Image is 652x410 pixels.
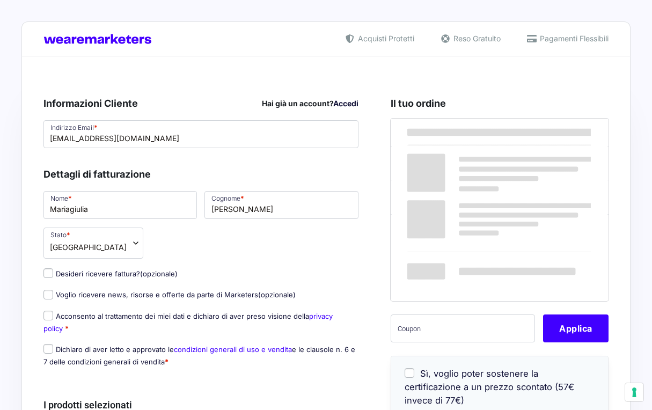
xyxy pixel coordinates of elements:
[43,228,143,259] span: Stato
[43,269,178,278] label: Desideri ricevere fattura?
[391,180,516,214] th: Subtotale
[43,344,53,354] input: Dichiaro di aver letto e approvato lecondizioni generali di uso e venditae le clausole n. 6 e 7 d...
[405,368,574,406] span: Sì, voglio poter sostenere la certificazione a un prezzo scontato (57€ invece di 77€)
[391,96,609,111] h3: Il tuo ordine
[543,314,609,342] button: Applica
[355,33,414,44] span: Acquisti Protetti
[140,269,178,278] span: (opzionale)
[258,290,296,299] span: (opzionale)
[451,33,501,44] span: Reso Gratuito
[391,314,535,342] input: Coupon
[43,311,53,320] input: Acconsento al trattamento dei miei dati e dichiaro di aver preso visione dellaprivacy policy *
[43,167,358,181] h3: Dettagli di fatturazione
[391,147,516,180] td: CopyMastery ³
[43,96,358,111] h3: Informazioni Cliente
[391,119,516,147] th: Prodotto
[174,345,292,354] a: condizioni generali di uso e vendita
[391,214,516,301] th: Totale
[262,98,358,109] div: Hai già un account?
[625,383,643,401] button: Le tue preferenze relative al consenso per le tecnologie di tracciamento
[405,368,414,378] input: Sì, voglio poter sostenere la certificazione a un prezzo scontato (57€ invece di 77€)
[165,357,169,366] abbr: obbligatorio
[537,33,609,44] span: Pagamenti Flessibili
[43,120,358,148] input: Indirizzo Email *
[50,241,127,253] span: Italia
[43,191,197,219] input: Nome *
[43,345,355,366] label: Dichiaro di aver letto e approvato le e le clausole n. 6 e 7 delle condizioni generali di vendita
[65,324,69,333] abbr: obbligatorio
[43,290,53,299] input: Voglio ricevere news, risorse e offerte da parte di Marketers(opzionale)
[333,99,358,108] a: Accedi
[43,312,333,333] label: Acconsento al trattamento dei miei dati e dichiaro di aver preso visione della
[43,268,53,278] input: Desideri ricevere fattura?(opzionale)
[43,290,296,299] label: Voglio ricevere news, risorse e offerte da parte di Marketers
[515,119,609,147] th: Subtotale
[204,191,358,219] input: Cognome *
